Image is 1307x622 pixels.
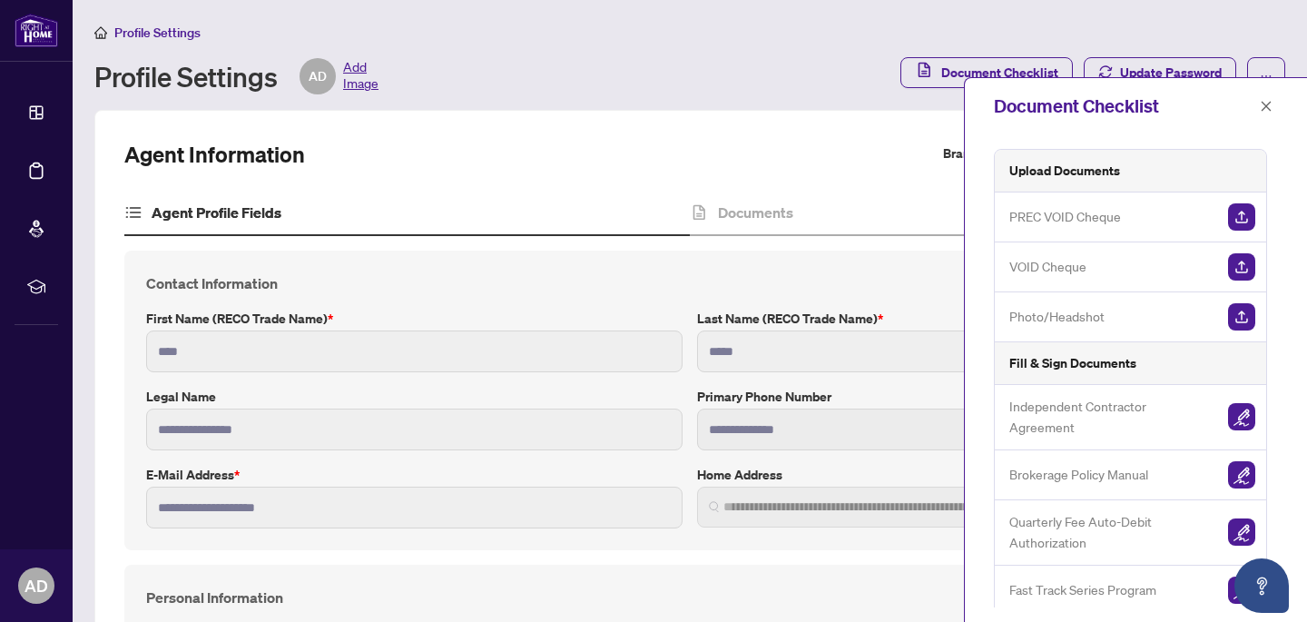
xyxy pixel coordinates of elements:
button: Open asap [1234,558,1289,613]
img: logo [15,14,58,47]
label: Branch: [943,143,987,164]
img: Upload Document [1228,303,1255,331]
h2: Agent Information [124,140,305,169]
span: AD [25,573,48,598]
label: Last Name (RECO Trade Name) [697,309,1233,329]
h4: Contact Information [146,272,1233,294]
img: search_icon [709,501,720,512]
span: AD [309,66,327,86]
img: Sign Document [1228,577,1255,604]
span: Photo/Headshot [1009,306,1105,327]
div: Document Checklist [994,93,1254,120]
span: Brokerage Policy Manual [1009,464,1148,485]
span: close [1260,100,1273,113]
h5: Upload Documents [1009,161,1120,181]
label: E-mail Address [146,465,683,485]
label: First Name (RECO Trade Name) [146,309,683,329]
img: Upload Document [1228,253,1255,281]
span: Document Checklist [941,58,1058,87]
h4: Agent Profile Fields [152,202,281,223]
span: Independent Contractor Agreement [1009,396,1214,439]
img: Upload Document [1228,203,1255,231]
label: Legal Name [146,387,683,407]
span: PREC VOID Cheque [1009,206,1121,227]
button: Update Password [1084,57,1236,88]
span: Quarterly Fee Auto-Debit Authorization [1009,511,1214,554]
img: Sign Document [1228,403,1255,430]
span: home [94,26,107,39]
button: Document Checklist [900,57,1073,88]
span: Add Image [343,58,378,94]
div: Profile Settings [94,58,378,94]
span: Update Password [1120,58,1222,87]
h4: Documents [718,202,793,223]
label: Home Address [697,465,1233,485]
span: Profile Settings [114,25,201,41]
label: Primary Phone Number [697,387,1233,407]
span: Fast Track Series Program [1009,579,1156,600]
img: Sign Document [1228,518,1255,546]
img: Sign Document [1228,461,1255,489]
span: ellipsis [1260,70,1273,83]
span: VOID Cheque [1009,256,1086,277]
h4: Personal Information [146,587,1233,608]
h5: Fill & Sign Documents [1009,353,1136,373]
